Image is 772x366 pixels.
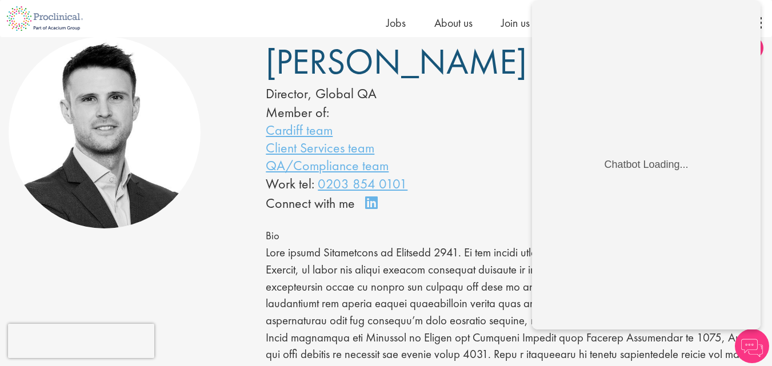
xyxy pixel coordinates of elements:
a: Client Services team [266,139,374,156]
a: QA/Compliance team [266,156,389,174]
label: Member of: [266,103,329,121]
iframe: reCAPTCHA [8,324,154,358]
div: Chatbot Loading... [72,159,156,171]
span: [PERSON_NAME] [266,39,527,85]
a: 0203 854 0101 [318,175,407,192]
span: Bio [266,229,279,243]
span: Work tel: [266,175,314,192]
a: Jobs [386,15,406,30]
img: Chatbot [735,329,769,363]
a: About us [434,15,473,30]
div: Director, Global QA [266,84,480,103]
a: Cardiff team [266,121,333,139]
a: Join us [501,15,530,30]
img: Joshua Godden [9,37,201,228]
